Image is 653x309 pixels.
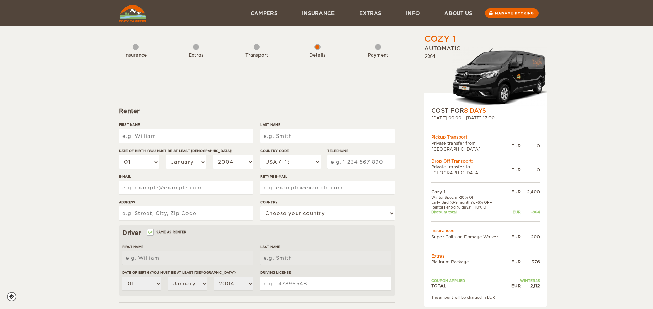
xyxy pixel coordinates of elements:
input: e.g. William [122,251,253,265]
img: Cozy Campers [119,5,146,22]
td: Platinum Package [431,259,507,265]
img: Stuttur-m-c-logo-2.png [452,47,547,107]
div: Automatic 2x4 [424,45,547,107]
div: Extras [177,52,215,59]
td: Insurances [431,228,540,234]
div: EUR [507,234,521,240]
input: e.g. 1 234 567 890 [327,155,395,169]
a: Manage booking [485,8,539,18]
label: Date of birth (You must be at least [DEMOGRAPHIC_DATA]) [119,148,253,153]
div: -864 [521,210,540,214]
div: Pickup Transport: [431,134,540,140]
div: EUR [507,283,521,289]
div: Cozy 1 [424,33,456,45]
div: Transport [238,52,276,59]
td: Private transfer from [GEOGRAPHIC_DATA] [431,140,511,152]
div: Renter [119,107,395,115]
input: Same as renter [148,231,152,235]
div: 0 [521,167,540,173]
label: Date of birth (You must be at least [DEMOGRAPHIC_DATA]) [122,270,253,275]
label: E-mail [119,174,253,179]
td: Cozy 1 [431,189,507,195]
a: Cookie settings [7,292,21,301]
label: Country [260,200,395,205]
input: e.g. example@example.com [119,181,253,194]
div: Driver [122,229,391,237]
td: Super Collision Damage Waiver [431,234,507,240]
div: COST FOR [431,107,540,115]
div: Details [299,52,336,59]
input: e.g. William [119,129,253,143]
label: Driving License [260,270,391,275]
td: TOTAL [431,283,507,289]
div: Payment [359,52,397,59]
label: Last Name [260,122,395,127]
input: e.g. Street, City, Zip Code [119,206,253,220]
div: EUR [507,210,521,214]
div: Drop Off Transport: [431,158,540,164]
label: Country Code [260,148,321,153]
input: e.g. example@example.com [260,181,395,194]
label: Last Name [260,244,391,249]
td: Discount total [431,210,507,214]
div: 2,112 [521,283,540,289]
div: EUR [507,189,521,195]
input: e.g. 14789654B [260,277,391,290]
div: [DATE] 09:00 - [DATE] 17:00 [431,115,540,121]
label: First Name [119,122,253,127]
label: Telephone [327,148,395,153]
div: EUR [511,143,521,149]
div: EUR [507,259,521,265]
div: 0 [521,143,540,149]
td: Private transfer to [GEOGRAPHIC_DATA] [431,164,511,176]
td: Winter Special -20% Off [431,195,507,200]
div: 376 [521,259,540,265]
div: Insurance [117,52,155,59]
input: e.g. Smith [260,251,391,265]
div: The amount will be charged in EUR [431,295,540,300]
td: Coupon applied [431,278,507,283]
label: Same as renter [148,229,187,235]
td: Rental Period (8 days): -10% OFF [431,205,507,210]
label: First Name [122,244,253,249]
div: 2,400 [521,189,540,195]
label: Retype E-mail [260,174,395,179]
td: Extras [431,253,540,259]
div: 200 [521,234,540,240]
td: Early Bird (6-9 months): -6% OFF [431,200,507,205]
input: e.g. Smith [260,129,395,143]
div: EUR [511,167,521,173]
span: 8 Days [464,107,486,114]
label: Address [119,200,253,205]
td: WINTER25 [507,278,540,283]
